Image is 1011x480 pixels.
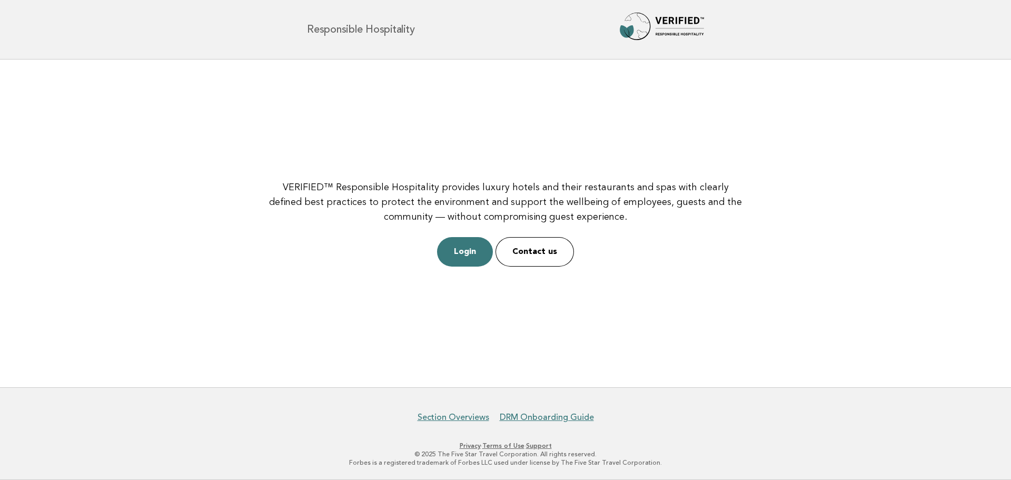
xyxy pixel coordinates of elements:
p: © 2025 The Five Star Travel Corporation. All rights reserved. [183,450,828,458]
a: DRM Onboarding Guide [500,412,594,423]
img: Forbes Travel Guide [620,13,704,46]
a: Support [526,442,552,449]
p: VERIFIED™ Responsible Hospitality provides luxury hotels and their restaurants and spas with clea... [265,180,746,224]
a: Contact us [495,237,574,267]
a: Section Overviews [418,412,489,423]
h1: Responsible Hospitality [307,24,414,35]
p: · · [183,442,828,450]
p: Forbes is a registered trademark of Forbes LLC used under license by The Five Star Travel Corpora... [183,458,828,467]
a: Terms of Use [482,442,524,449]
a: Login [437,237,493,267]
a: Privacy [460,442,481,449]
